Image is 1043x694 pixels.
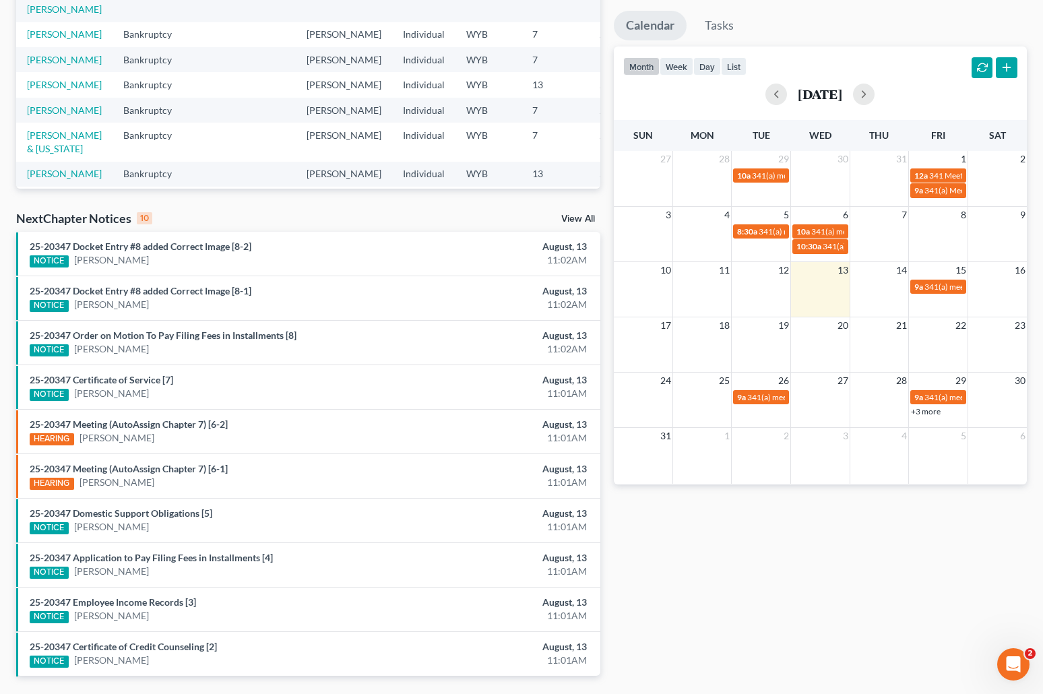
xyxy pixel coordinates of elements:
div: 11:01AM [410,476,586,489]
td: [PERSON_NAME] [296,162,392,187]
td: WYB [455,72,521,97]
span: 27 [836,373,850,389]
div: HEARING [30,433,74,445]
div: 11:02AM [410,342,586,356]
a: [PERSON_NAME] [74,565,149,578]
span: 341(a) meeting for [PERSON_NAME] [747,392,877,402]
span: 31 [895,151,908,167]
span: 31 [659,428,672,444]
span: 8:30a [737,226,757,236]
div: HEARING [30,478,74,490]
span: 10a [737,170,751,181]
span: 341(a) meeting for [PERSON_NAME] & [PERSON_NAME] [811,226,1013,236]
a: [PERSON_NAME] [74,387,149,400]
span: 18 [718,317,731,334]
td: 7 [521,123,589,161]
td: Individual [392,187,455,212]
span: 28 [718,151,731,167]
a: [PERSON_NAME] [27,79,102,90]
a: [PERSON_NAME] [80,431,154,445]
span: 9a [737,392,746,402]
div: August, 13 [410,240,586,253]
span: 20 [836,317,850,334]
span: 29 [954,373,968,389]
span: 25 [718,373,731,389]
span: 16 [1013,262,1027,278]
a: [PERSON_NAME] [74,654,149,667]
span: 11 [718,262,731,278]
button: week [660,57,693,75]
a: 25-20347 Docket Entry #8 added Correct Image [8-2] [30,241,251,252]
span: 7 [900,207,908,223]
a: 25-20347 Certificate of Service [7] [30,374,173,385]
button: day [693,57,721,75]
span: 2 [782,428,790,444]
span: Tue [753,129,770,141]
td: [PERSON_NAME] [296,98,392,123]
div: August, 13 [410,640,586,654]
span: 12a [914,170,928,181]
td: 25-20326 [589,187,654,212]
td: Bankruptcy [113,187,197,212]
span: 22 [954,317,968,334]
span: 4 [723,207,731,223]
span: 21 [895,317,908,334]
span: Wed [809,129,831,141]
h2: [DATE] [798,87,842,101]
td: [PERSON_NAME] [296,72,392,97]
div: August, 13 [410,418,586,431]
a: 25-20347 Order on Motion To Pay Filing Fees in Installments [8] [30,329,296,341]
span: 17 [659,317,672,334]
td: Individual [392,98,455,123]
span: 1 [959,151,968,167]
a: View All [561,214,595,224]
span: 8 [959,207,968,223]
div: August, 13 [410,462,586,476]
span: 341(a) meeting for [PERSON_NAME] & [PERSON_NAME] [759,226,960,236]
iframe: Intercom live chat [997,648,1030,681]
a: 25-20347 Docket Entry #8 added Correct Image [8-1] [30,285,251,296]
div: 11:01AM [410,431,586,445]
td: 13 [521,162,589,187]
td: WYB [455,123,521,161]
td: WYB [455,22,521,47]
span: 28 [895,373,908,389]
span: 2 [1025,648,1036,659]
a: +3 more [911,406,941,416]
td: 7 [521,187,589,212]
span: 1 [723,428,731,444]
td: 20-20223 [589,98,654,123]
div: 11:01AM [410,654,586,667]
div: August, 13 [410,551,586,565]
td: Bankruptcy [113,47,197,72]
td: Bankruptcy [113,72,197,97]
div: 11:01AM [410,565,586,578]
td: 7 [521,22,589,47]
td: WYB [455,98,521,123]
span: 341(a) meeting for [PERSON_NAME] [823,241,953,251]
a: Tasks [693,11,746,40]
span: 10:30a [796,241,821,251]
td: Bankruptcy [113,162,197,187]
span: 27 [659,151,672,167]
td: Individual [392,22,455,47]
span: 6 [1019,428,1027,444]
div: 11:02AM [410,298,586,311]
a: 25-20347 Meeting (AutoAssign Chapter 7) [6-2] [30,418,228,430]
span: 9 [1019,207,1027,223]
td: 25-20236 [589,22,654,47]
td: Individual [392,162,455,187]
div: August, 13 [410,284,586,298]
td: Bankruptcy [113,98,197,123]
a: [PERSON_NAME] [27,54,102,65]
span: 5 [782,207,790,223]
td: WYB [455,47,521,72]
td: 7 [521,98,589,123]
td: 25-20281 [589,72,654,97]
span: 9a [914,282,923,292]
span: 2 [1019,151,1027,167]
span: 24 [659,373,672,389]
div: NOTICE [30,300,69,312]
span: 23 [1013,317,1027,334]
span: 10 [659,262,672,278]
